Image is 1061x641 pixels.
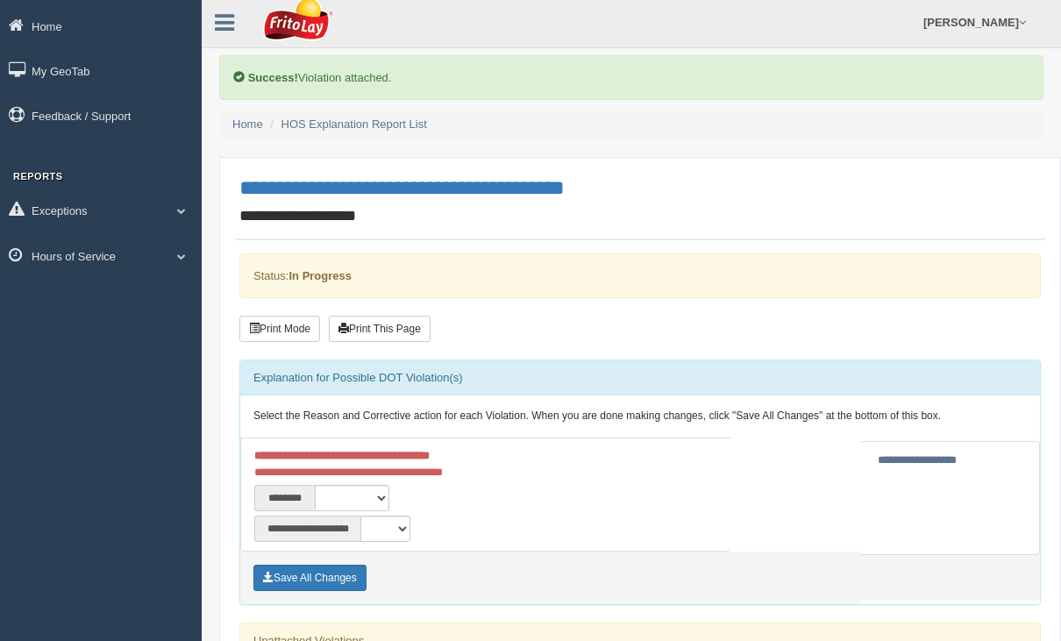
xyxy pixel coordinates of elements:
[219,55,1043,100] div: Violation attached.
[329,316,431,342] button: Print This Page
[240,395,1040,438] div: Select the Reason and Corrective action for each Violation. When you are done making changes, cli...
[281,118,427,131] a: HOS Explanation Report List
[239,253,1041,298] div: Status:
[288,269,352,282] strong: In Progress
[248,71,298,84] b: Success!
[240,360,1040,395] div: Explanation for Possible DOT Violation(s)
[239,316,320,342] button: Print Mode
[232,118,263,131] a: Home
[253,565,367,591] button: Save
